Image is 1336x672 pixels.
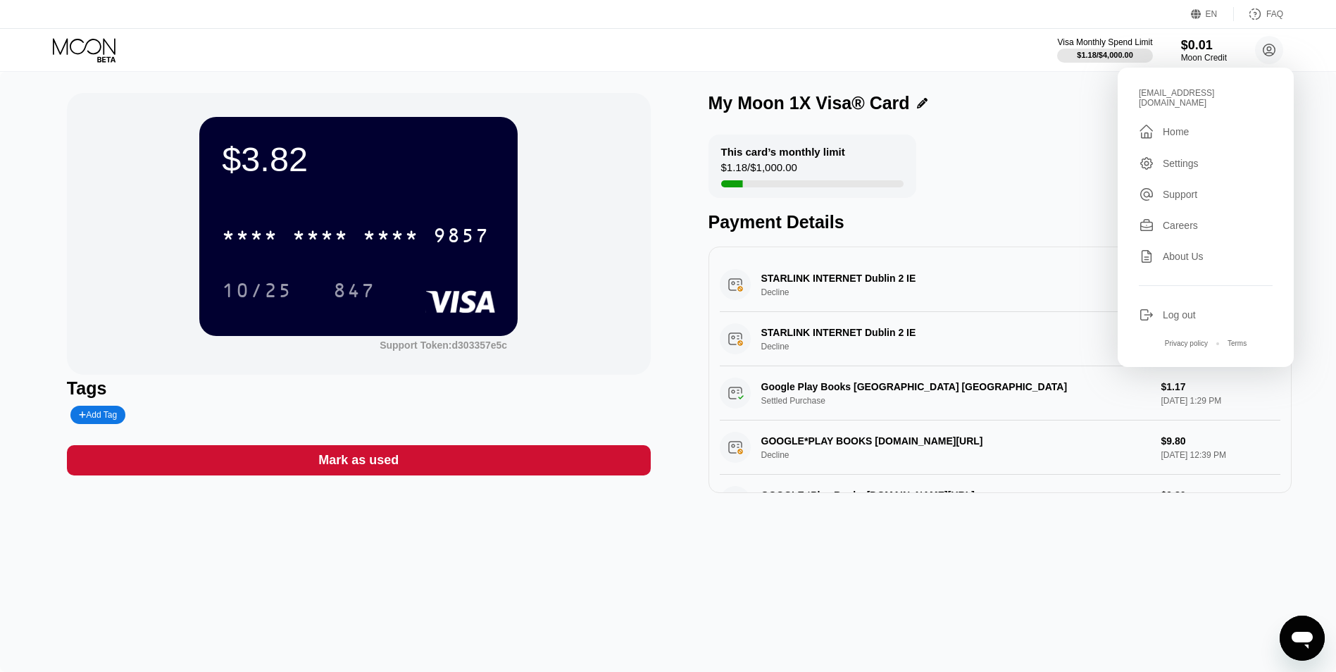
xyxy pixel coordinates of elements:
div: Add Tag [79,410,117,420]
div: Home [1163,126,1189,137]
div: Support Token:d303357e5c [380,340,507,351]
iframe: Button to launch messaging window, conversation in progress [1280,616,1325,661]
div: $3.82 [222,139,495,179]
div: About Us [1139,249,1273,264]
div: $1.18 / $4,000.00 [1077,51,1133,59]
div: Payment Details [708,212,1292,232]
div: Home [1139,123,1273,140]
div: EN [1206,9,1218,19]
div: Settings [1163,158,1199,169]
div: 9857 [433,226,489,249]
div: 10/25 [222,281,292,304]
div: Mark as used [67,445,651,475]
div: Settings [1139,156,1273,171]
div: Add Tag [70,406,125,424]
div: FAQ [1266,9,1283,19]
div: Visa Monthly Spend Limit$1.18/$4,000.00 [1057,37,1152,63]
div: $0.01 [1181,38,1227,53]
div:  [1139,123,1154,140]
div: EN [1191,7,1234,21]
div: Support [1139,187,1273,202]
div: $0.01Moon Credit [1181,38,1227,63]
div: Support Token: d303357e5c [380,340,507,351]
div: Visa Monthly Spend Limit [1057,37,1152,47]
div: [EMAIL_ADDRESS][DOMAIN_NAME] [1139,88,1273,108]
div: This card’s monthly limit [721,146,845,158]
div: Privacy policy [1165,340,1208,347]
div: Moon Credit [1181,53,1227,63]
div: 10/25 [211,273,303,308]
div: Mark as used [318,452,399,468]
div: 847 [333,281,375,304]
div: Log out [1163,309,1196,321]
div: Careers [1139,218,1273,233]
div: Terms [1228,340,1247,347]
div: FAQ [1234,7,1283,21]
div: $1.18 / $1,000.00 [721,161,797,180]
div: 847 [323,273,386,308]
div: About Us [1163,251,1204,262]
div: Support [1163,189,1197,200]
div: Log out [1139,307,1273,323]
div: My Moon 1X Visa® Card [708,93,910,113]
div: Careers [1163,220,1198,231]
div: Tags [67,378,651,399]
